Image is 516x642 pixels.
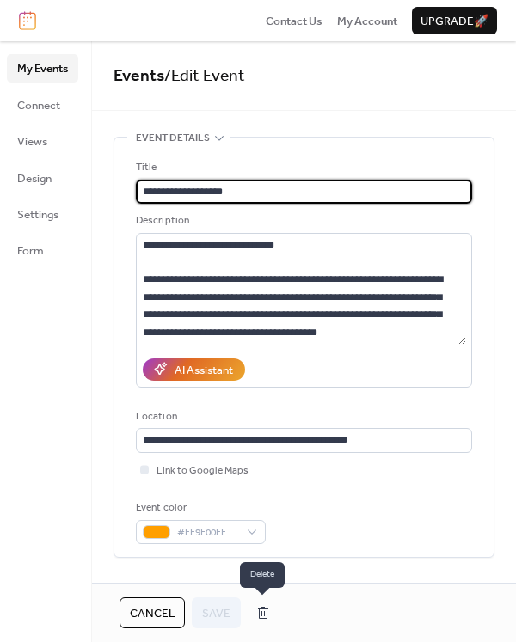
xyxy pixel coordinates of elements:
[143,358,245,381] button: AI Assistant
[7,200,78,228] a: Settings
[120,597,185,628] button: Cancel
[177,524,238,541] span: #FF9F00FF
[136,212,469,229] div: Description
[17,60,68,77] span: My Events
[136,159,469,176] div: Title
[7,236,78,264] a: Form
[136,499,262,517] div: Event color
[7,54,78,82] a: My Events
[136,408,469,425] div: Location
[114,60,164,92] a: Events
[7,127,78,155] a: Views
[17,206,58,223] span: Settings
[17,242,44,260] span: Form
[421,13,488,30] span: Upgrade 🚀
[266,13,322,30] span: Contact Us
[164,60,245,92] span: / Edit Event
[412,7,497,34] button: Upgrade🚀
[17,97,60,114] span: Connect
[136,130,210,147] span: Event details
[19,11,36,30] img: logo
[17,133,47,150] span: Views
[7,164,78,192] a: Design
[7,91,78,119] a: Connect
[130,605,175,622] span: Cancel
[175,362,233,379] div: AI Assistant
[240,562,285,588] span: Delete
[337,12,397,29] a: My Account
[136,578,209,596] span: Date and time
[17,170,52,187] span: Design
[157,462,249,480] span: Link to Google Maps
[266,12,322,29] a: Contact Us
[337,13,397,30] span: My Account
